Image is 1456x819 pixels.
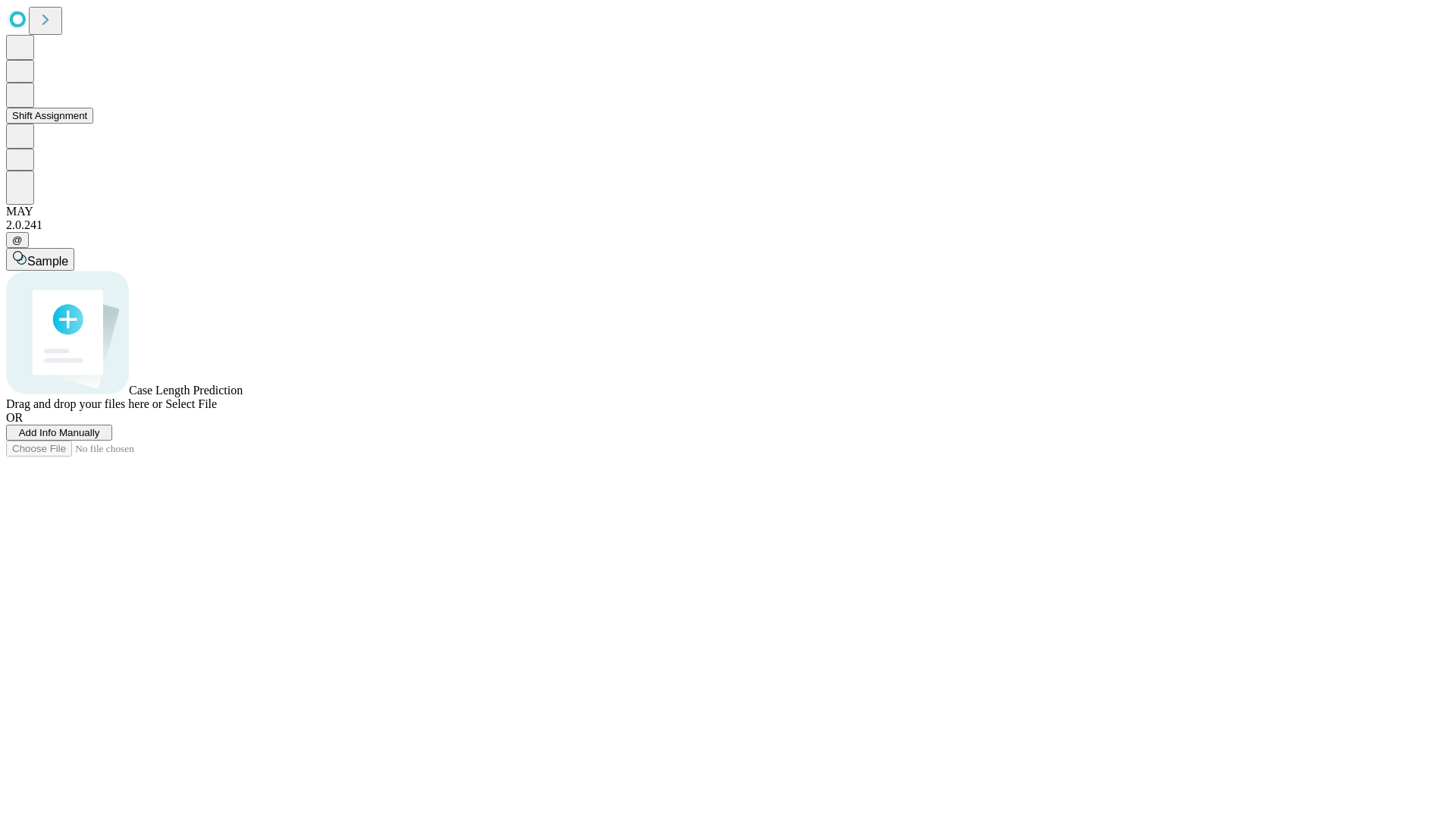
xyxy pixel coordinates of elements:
[6,205,1450,218] div: MAY
[19,427,100,438] span: Add Info Manually
[6,218,1450,232] div: 2.0.241
[6,108,93,124] button: Shift Assignment
[6,411,23,424] span: OR
[6,248,74,271] button: Sample
[129,384,243,397] span: Case Length Prediction
[27,255,68,268] span: Sample
[165,397,217,410] span: Select File
[6,397,162,410] span: Drag and drop your files here or
[6,232,29,248] button: @
[12,234,23,246] span: @
[6,425,112,441] button: Add Info Manually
